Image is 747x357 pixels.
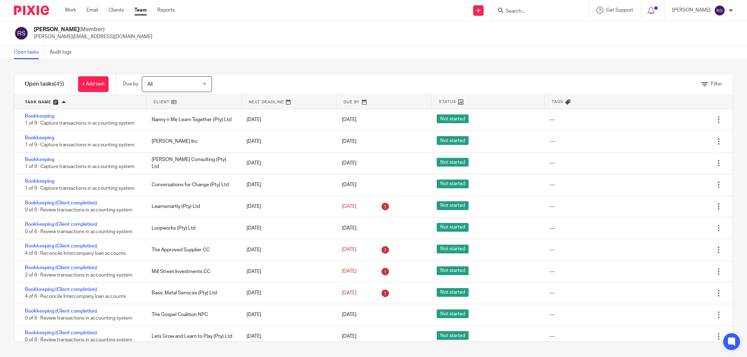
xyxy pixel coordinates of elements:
div: --- [549,181,555,188]
span: [DATE] [342,226,357,231]
span: Filter [711,82,722,86]
span: [DATE] [342,269,357,274]
div: [DATE] [240,265,334,279]
span: Tags [552,99,563,105]
div: Basic Metal Services (Pty) Ltd [145,286,240,300]
span: Not started [437,288,469,297]
a: Bookkeeping (Client completion) [25,309,97,314]
div: --- [549,160,555,167]
div: --- [549,246,555,253]
a: Bookkeeping (Client completion) [25,265,97,270]
span: (45) [54,81,64,87]
span: 1 of 9 · Capture transactions in accounting system [25,142,134,147]
a: Reports [157,7,175,14]
img: svg%3E [14,26,29,41]
h2: [PERSON_NAME] [34,26,152,33]
span: Not started [437,223,469,232]
span: 2 of 6 · Review transactions in accounting system [25,273,132,278]
span: [DATE] [342,204,357,209]
div: [DATE] [240,221,334,235]
div: --- [549,311,555,318]
div: [DATE] [240,308,334,322]
div: [DATE] [240,199,334,213]
a: Open tasks [14,45,44,59]
div: [DATE] [240,286,334,300]
div: [DATE] [240,113,334,127]
span: Not started [437,158,469,167]
a: Bookkeeping [25,179,54,184]
p: Due by [123,80,138,87]
a: Team [134,7,147,14]
div: Lets Grow and Learn to Play (Pty) Ltd [145,329,240,343]
input: Search [505,8,568,15]
span: 1 of 9 · Capture transactions in accounting system [25,164,134,169]
div: --- [549,333,555,340]
span: 4 of 6 · Reconcile Intercompany loan accounts [25,294,126,299]
a: Bookkeeping (Client completion) [25,201,97,205]
span: [DATE] [342,290,357,295]
h1: Open tasks [25,80,64,88]
span: [DATE] [342,247,357,252]
span: 1 of 9 · Capture transactions in accounting system [25,186,134,191]
span: Not started [437,331,469,340]
span: 0 of 6 · Review transactions in accounting system [25,208,132,212]
span: All [147,82,153,87]
div: [DATE] [240,329,334,343]
span: Not started [437,266,469,275]
a: Clients [109,7,124,14]
a: + Add task [78,76,109,92]
span: [DATE] [342,182,357,187]
span: Not started [437,136,469,145]
a: Bookkeeping [25,114,54,119]
div: Mill Street Investments CC [145,265,240,279]
div: --- [549,268,555,275]
img: svg%3E [714,5,725,16]
span: Not started [437,201,469,210]
div: --- [549,116,555,123]
a: Email [87,7,98,14]
div: [DATE] [240,243,334,257]
span: 0 of 6 · Review transactions in accounting system [25,316,132,321]
span: Not started [437,245,469,253]
span: Not started [437,114,469,123]
span: (Member) [79,27,105,32]
a: Bookkeeping (Client completion) [25,244,97,248]
div: The Approved Supplier CC [145,243,240,257]
span: [DATE] [342,161,357,166]
div: Conversations for Change (Pty) Ltd [145,178,240,192]
span: 1 of 9 · Capture transactions in accounting system [25,121,134,126]
a: Audit logs [50,45,77,59]
p: [PERSON_NAME] [672,7,711,14]
span: [DATE] [342,312,357,317]
div: --- [549,203,555,210]
span: 0 of 6 · Review transactions in accounting system [25,337,132,342]
span: [DATE] [342,139,357,144]
div: Learnsmartly (Pty) Ltd [145,199,240,213]
a: Work [65,7,76,14]
a: Bookkeeping (Client completion) [25,222,97,227]
a: Bookkeeping [25,157,54,162]
a: Bookkeeping (Client completion) [25,330,97,335]
div: The Gospel Coalition NPC [145,308,240,322]
div: [PERSON_NAME] Inc [145,134,240,148]
span: [DATE] [342,117,357,122]
span: Not started [437,309,469,318]
div: [DATE] [240,134,334,148]
span: 4 of 6 · Reconcile Intercompany loan accounts [25,251,126,256]
div: --- [549,289,555,296]
a: Bookkeeping (Client completion) [25,287,97,292]
div: Loopworks (Pty) Ltd [145,221,240,235]
div: [DATE] [240,178,334,192]
div: --- [549,225,555,232]
div: [PERSON_NAME] Consulting (Pty) Ltd [145,153,240,174]
span: [DATE] [342,334,357,339]
a: Bookkeeping [25,135,54,140]
div: --- [549,138,555,145]
span: Not started [437,180,469,188]
span: 0 of 6 · Review transactions in accounting system [25,229,132,234]
div: [DATE] [240,156,334,170]
div: Nanny n Me Learn Together (Pty) Ltd [145,113,240,127]
span: Get Support [606,8,633,13]
img: Pixie [14,6,49,15]
p: [PERSON_NAME][EMAIL_ADDRESS][DOMAIN_NAME] [34,33,152,40]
